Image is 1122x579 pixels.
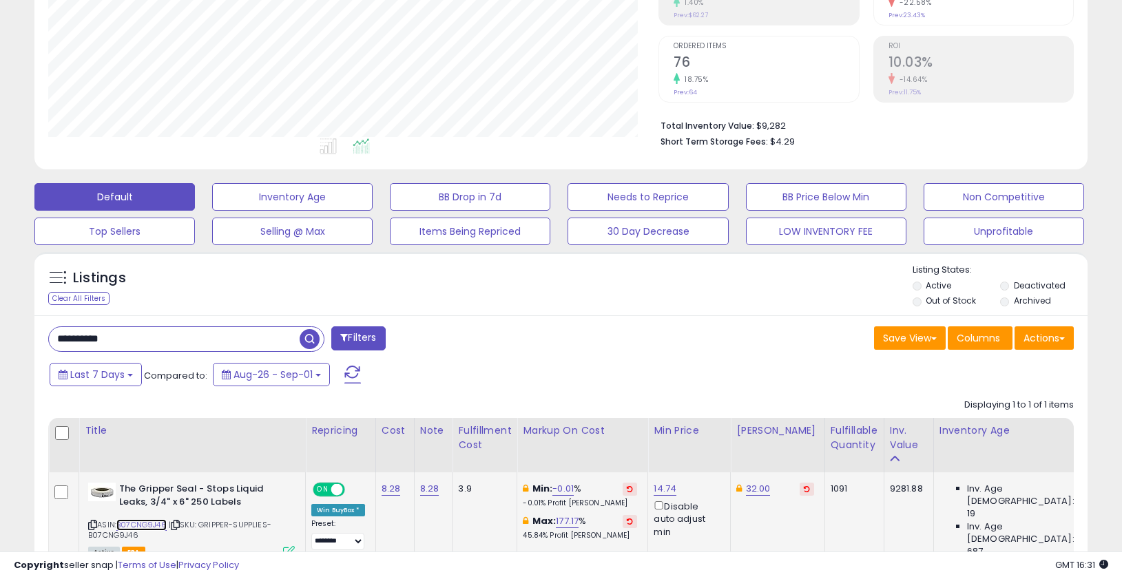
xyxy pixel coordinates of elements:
button: Needs to Reprice [568,183,728,211]
span: ON [314,484,331,496]
i: Revert to store-level Dynamic Max Price [804,485,810,492]
button: Actions [1015,326,1074,350]
button: 30 Day Decrease [568,218,728,245]
div: Cost [382,423,408,438]
b: Min: [532,482,553,495]
button: Filters [331,326,385,350]
div: Win BuyBox * [311,504,365,516]
b: The Gripper Seal - Stops Liquid Leaks, 3/4" x 6" 250 Labels [119,483,287,512]
div: Markup on Cost [523,423,642,438]
p: Listing States: [913,264,1088,277]
span: Inv. Age [DEMOGRAPHIC_DATA]: [967,520,1093,545]
p: -0.01% Profit [PERSON_NAME] [523,498,637,508]
small: 18.75% [680,74,708,85]
span: Inv. Age [DEMOGRAPHIC_DATA]: [967,483,1093,507]
div: % [523,483,637,508]
div: 9281.88 [890,483,923,495]
button: Last 7 Days [50,363,142,386]
button: Save View [874,326,946,350]
small: Prev: 23.43% [889,11,925,19]
small: Prev: 11.75% [889,88,921,96]
div: % [523,515,637,540]
div: 3.9 [458,483,506,495]
div: Inv. value [890,423,928,452]
button: Selling @ Max [212,218,373,245]
img: 31WvLwMnKtL._SL40_.jpg [88,483,116,501]
span: All listings currently available for purchase on Amazon [88,547,120,558]
label: Active [926,280,951,291]
small: -14.64% [895,74,928,85]
span: Aug-26 - Sep-01 [233,368,313,381]
div: seller snap | | [14,559,239,572]
a: 8.28 [420,482,439,496]
h5: Listings [73,269,126,288]
div: ASIN: [88,483,295,556]
span: ROI [889,43,1073,50]
b: Max: [532,514,557,527]
a: 177.17 [556,514,579,528]
a: B07CNG9J46 [116,519,167,531]
button: BB Drop in 7d [390,183,550,211]
span: FBA [122,547,145,558]
div: [PERSON_NAME] [736,423,818,438]
b: Short Term Storage Fees: [661,136,768,147]
span: Last 7 Days [70,368,125,381]
a: Privacy Policy [178,558,239,571]
div: Fulfillable Quantity [831,423,878,452]
label: Out of Stock [926,295,976,306]
b: Total Inventory Value: [661,120,754,131]
li: $9,282 [661,116,1063,133]
a: 32.00 [746,482,771,496]
button: Top Sellers [34,218,195,245]
span: 19 [967,507,975,520]
span: Columns [957,331,1000,345]
h2: 10.03% [889,54,1073,73]
i: Revert to store-level Max Markup [627,518,633,525]
span: $4.29 [770,135,795,148]
a: 14.74 [654,482,676,496]
small: Prev: $62.27 [674,11,708,19]
small: Prev: 64 [674,88,697,96]
button: Items Being Repriced [390,218,550,245]
button: Aug-26 - Sep-01 [213,363,330,386]
span: | SKU: GRIPPER-SUPPLIES-B07CNG9J46 [88,519,271,540]
span: 687 [967,545,983,558]
span: OFF [343,484,365,496]
div: Clear All Filters [48,292,110,305]
div: Disable auto adjust min [654,498,720,538]
button: BB Price Below Min [746,183,906,211]
button: Unprofitable [924,218,1084,245]
i: Revert to store-level Min Markup [627,485,633,492]
div: Displaying 1 to 1 of 1 items [964,399,1074,412]
a: 8.28 [382,482,401,496]
button: LOW INVENTORY FEE [746,218,906,245]
div: 1091 [831,483,873,495]
button: Columns [948,326,1012,350]
strong: Copyright [14,558,64,571]
button: Non Competitive [924,183,1084,211]
a: -0.01 [552,482,574,496]
label: Archived [1014,295,1051,306]
span: Compared to: [144,369,207,382]
div: Preset: [311,519,365,550]
div: Note [420,423,447,438]
p: 45.84% Profit [PERSON_NAME] [523,531,637,540]
button: Inventory Age [212,183,373,211]
div: Inventory Age [939,423,1098,438]
i: This overrides the store level max markup for this listing [523,516,528,525]
div: Title [85,423,300,438]
span: Ordered Items [674,43,858,50]
th: The percentage added to the cost of goods (COGS) that forms the calculator for Min & Max prices. [517,418,648,472]
div: Fulfillment Cost [458,423,511,452]
div: Repricing [311,423,370,438]
h2: 76 [674,54,858,73]
button: Default [34,183,195,211]
label: Deactivated [1014,280,1066,291]
a: Terms of Use [118,558,176,571]
i: This overrides the store level min markup for this listing [523,484,528,493]
div: Min Price [654,423,725,438]
i: This overrides the store level Dynamic Max Price for this listing [736,484,742,493]
span: 2025-09-9 16:31 GMT [1055,558,1108,571]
